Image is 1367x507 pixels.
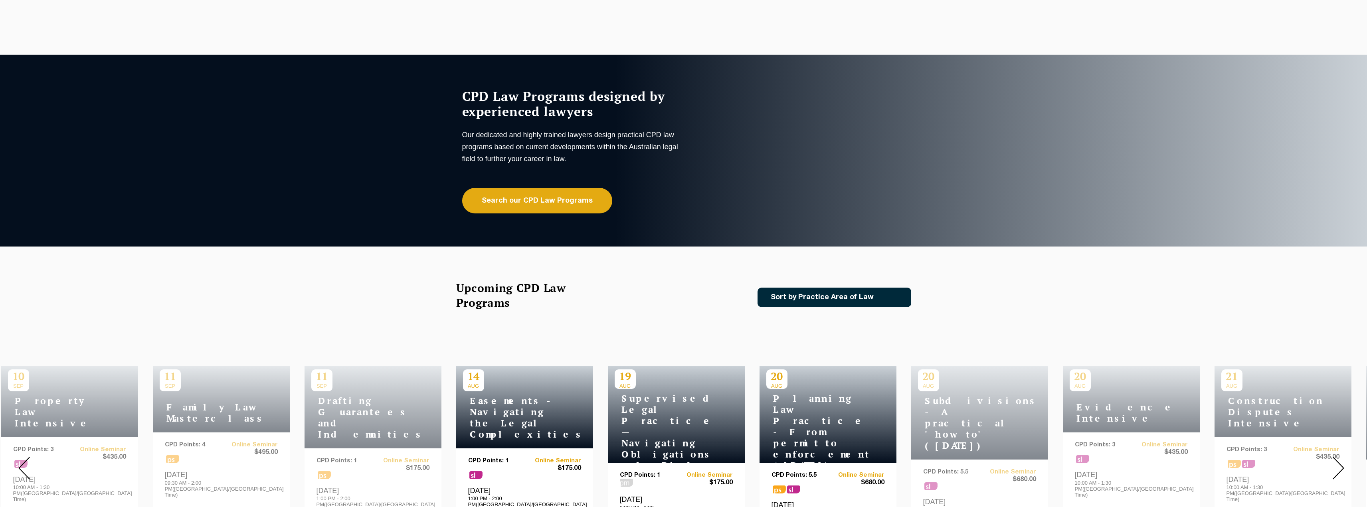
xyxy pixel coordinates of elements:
[463,395,563,440] h4: Easements - Navigating the Legal Complexities
[463,383,484,389] span: AUG
[787,485,800,493] span: sl
[462,129,682,165] p: Our dedicated and highly trained lawyers design practical CPD law programs based on current devel...
[766,393,866,471] h4: Planning Law Practice - From permit to enforcement ([DATE])
[615,393,714,471] h4: Supervised Legal Practice — Navigating Obligations and Risks
[758,288,911,307] a: Sort by Practice Area of Law
[524,464,581,473] span: $175.00
[620,472,677,479] p: CPD Points: 1
[469,471,483,479] span: sl
[462,89,682,119] h1: CPD Law Programs designed by experienced lawyers
[463,369,484,383] p: 14
[676,479,733,487] span: $175.00
[1333,457,1344,479] img: Next
[615,383,636,389] span: AUG
[615,369,636,383] p: 19
[766,383,787,389] span: AUG
[620,479,633,487] span: pm
[468,458,525,464] p: CPD Points: 1
[828,472,884,479] a: Online Seminar
[886,294,896,301] img: Icon
[676,472,733,479] a: Online Seminar
[828,479,884,487] span: $680.00
[18,457,30,479] img: Prev
[456,280,586,310] h2: Upcoming CPD Law Programs
[462,188,612,213] a: Search our CPD Law Programs
[766,369,787,383] p: 20
[773,485,786,493] span: ps
[772,472,828,479] p: CPD Points: 5.5
[524,458,581,464] a: Online Seminar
